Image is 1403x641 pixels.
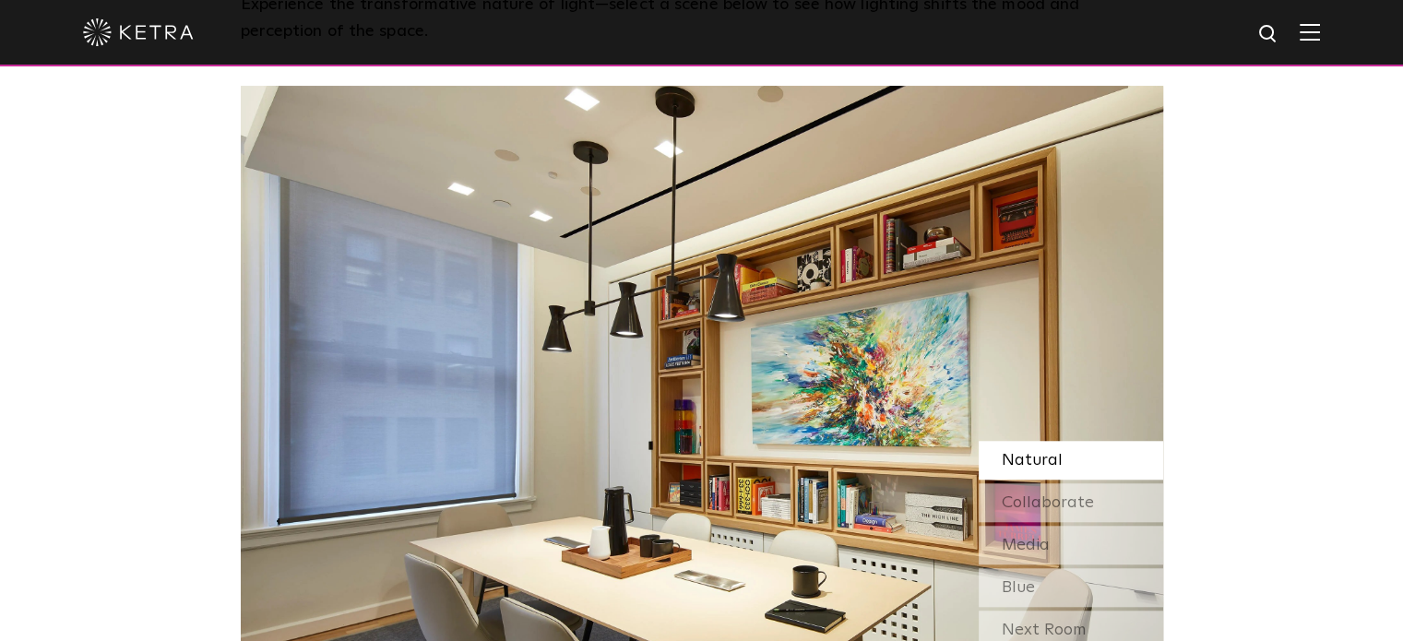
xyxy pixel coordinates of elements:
[1002,537,1050,553] span: Media
[1257,23,1280,46] img: search icon
[1002,494,1094,511] span: Collaborate
[1002,452,1063,469] span: Natural
[1002,579,1035,596] span: Blue
[1300,23,1320,41] img: Hamburger%20Nav.svg
[83,18,194,46] img: ketra-logo-2019-white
